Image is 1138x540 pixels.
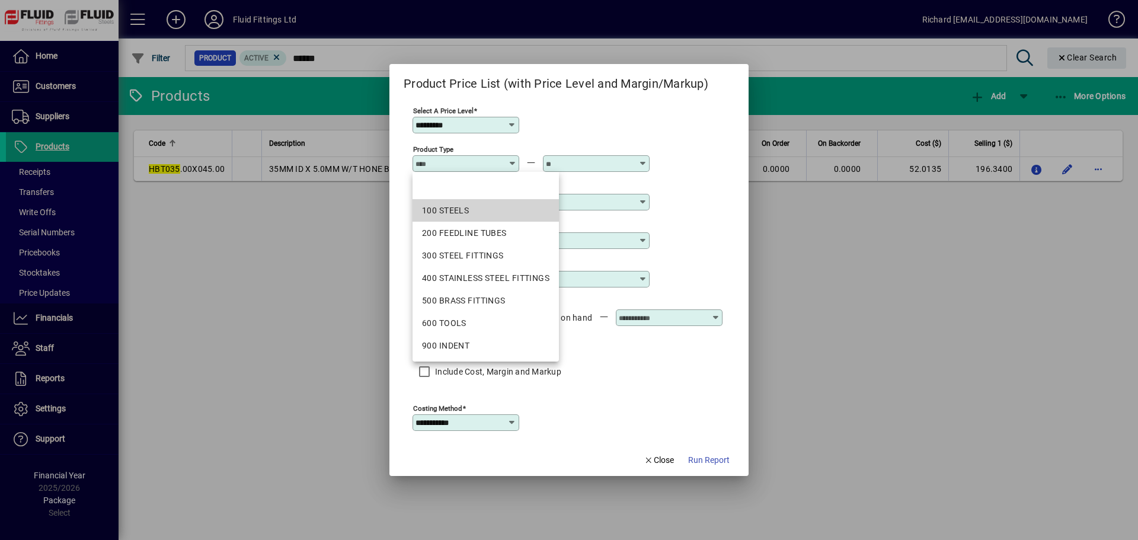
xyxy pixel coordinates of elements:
[413,222,559,244] mat-option: 200 FEEDLINE TUBES
[413,244,559,267] mat-option: 300 STEEL FITTINGS
[683,450,734,471] button: Run Report
[422,295,549,307] div: 500 BRASS FITTINGS
[422,340,549,352] div: 900 INDENT
[413,199,559,222] mat-option: 100 STEELS
[413,289,559,312] mat-option: 500 BRASS FITTINGS
[422,250,549,262] div: 300 STEEL FITTINGS
[422,227,549,239] div: 200 FEEDLINE TUBES
[433,366,561,378] label: Include Cost, Margin and Markup
[422,272,549,285] div: 400 STAINLESS STEEL FITTINGS
[389,64,723,93] h2: Product Price List (with Price Level and Margin/Markup)
[644,454,675,466] span: Close
[639,450,679,471] button: Close
[413,404,462,413] mat-label: Costing Method
[422,317,549,330] div: 600 TOOLS
[413,334,559,357] mat-option: 900 INDENT
[422,205,549,217] div: 100 STEELS
[413,267,559,289] mat-option: 400 STAINLESS STEEL FITTINGS
[413,145,453,154] mat-label: Product Type
[413,107,474,115] mat-label: Select a Price Level
[688,454,730,466] span: Run Report
[413,312,559,334] mat-option: 600 TOOLS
